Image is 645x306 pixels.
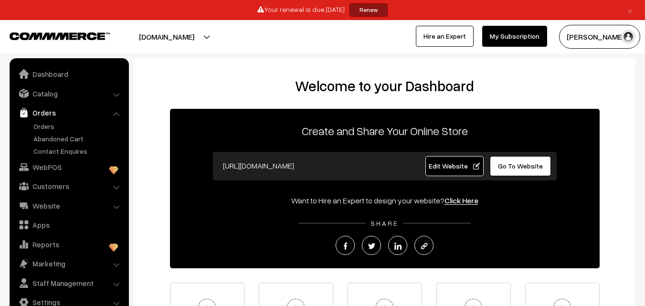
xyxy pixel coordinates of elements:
span: SHARE [366,219,403,227]
button: [DOMAIN_NAME] [106,25,228,49]
a: Go To Website [490,156,551,176]
a: Marketing [12,255,126,272]
a: My Subscription [482,26,547,47]
span: Edit Website [429,162,480,170]
a: COMMMERCE [10,30,93,41]
a: Orders [12,104,126,121]
a: Staff Management [12,274,126,292]
a: Renew [349,3,388,17]
img: COMMMERCE [10,32,110,40]
a: Edit Website [425,156,484,176]
a: Contact Enquires [31,146,126,156]
a: Click Here [444,196,478,205]
button: [PERSON_NAME] [559,25,640,49]
a: Website [12,197,126,214]
a: Orders [31,121,126,131]
h2: Welcome to your Dashboard [143,77,626,95]
span: Go To Website [498,162,543,170]
a: Customers [12,178,126,195]
a: Apps [12,216,126,233]
a: Abandoned Cart [31,134,126,144]
a: Hire an Expert [416,26,474,47]
div: Your renewal is due [DATE] [3,3,642,17]
a: Catalog [12,85,126,102]
div: Want to Hire an Expert to design your website? [170,195,600,206]
p: Create and Share Your Online Store [170,122,600,139]
a: × [624,4,636,16]
a: Dashboard [12,65,126,83]
a: Reports [12,236,126,253]
img: user [621,30,635,44]
a: WebPOS [12,158,126,176]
